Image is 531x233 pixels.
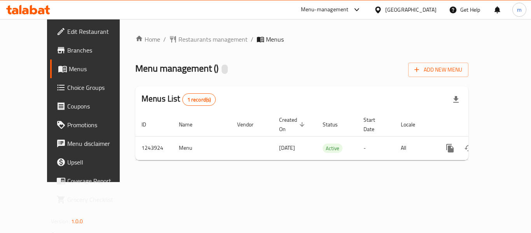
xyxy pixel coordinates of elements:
[50,172,136,190] a: Coverage Report
[67,158,129,167] span: Upsell
[435,113,522,137] th: Actions
[173,136,231,160] td: Menu
[67,195,129,204] span: Grocery Checklist
[51,216,70,226] span: Version:
[50,134,136,153] a: Menu disclaimer
[71,216,83,226] span: 1.0.0
[67,83,129,92] span: Choice Groups
[459,139,478,158] button: Change Status
[50,60,136,78] a: Menus
[279,115,307,134] span: Created On
[251,35,253,44] li: /
[67,27,129,36] span: Edit Restaurant
[447,90,465,109] div: Export file
[135,136,173,160] td: 1243924
[50,41,136,60] a: Branches
[414,65,462,75] span: Add New Menu
[237,120,264,129] span: Vendor
[169,35,248,44] a: Restaurants management
[141,93,216,106] h2: Menus List
[401,120,425,129] span: Locale
[395,136,435,160] td: All
[67,102,129,111] span: Coupons
[279,143,295,153] span: [DATE]
[441,139,459,158] button: more
[183,96,216,103] span: 1 record(s)
[301,5,349,14] div: Menu-management
[408,63,468,77] button: Add New Menu
[50,78,136,97] a: Choice Groups
[50,97,136,116] a: Coupons
[67,176,129,186] span: Coverage Report
[67,120,129,130] span: Promotions
[163,35,166,44] li: /
[135,60,218,77] span: Menu management ( )
[179,120,203,129] span: Name
[135,35,468,44] nav: breadcrumb
[67,46,129,55] span: Branches
[135,35,160,44] a: Home
[517,5,522,14] span: m
[178,35,248,44] span: Restaurants management
[323,120,348,129] span: Status
[135,113,522,160] table: enhanced table
[266,35,284,44] span: Menus
[357,136,395,160] td: -
[385,5,437,14] div: [GEOGRAPHIC_DATA]
[50,116,136,134] a: Promotions
[50,190,136,209] a: Grocery Checklist
[141,120,156,129] span: ID
[182,93,216,106] div: Total records count
[50,22,136,41] a: Edit Restaurant
[363,115,385,134] span: Start Date
[50,153,136,172] a: Upsell
[323,144,342,153] span: Active
[69,64,129,74] span: Menus
[67,139,129,148] span: Menu disclaimer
